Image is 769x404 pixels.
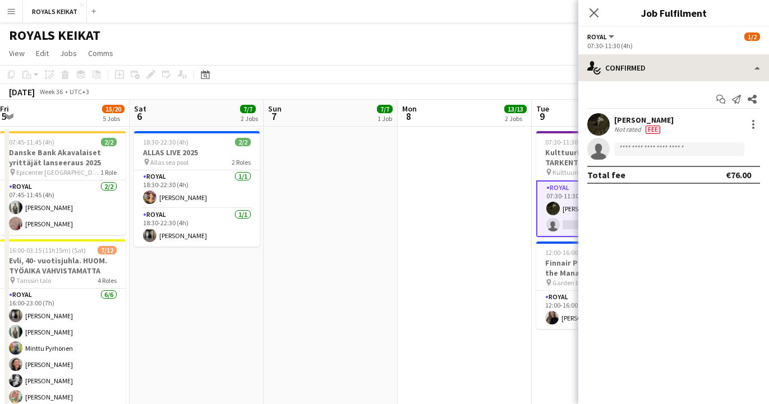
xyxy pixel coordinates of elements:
span: Mon [402,104,417,114]
a: Comms [84,46,118,61]
span: 16:00-03:15 (11h15m) (Sat) [9,246,86,254]
app-job-card: 18:30-22:30 (4h)2/2ALLAS LIVE 2025 Allas sea pool2 RolesRoyal1/118:30-22:30 (4h)[PERSON_NAME]Roya... [134,131,260,247]
a: View [4,46,29,61]
app-job-card: 07:30-11:30 (4h)1/2Kulttuurikasarmi - TYÖAIKA TARKENTUU Kulttuurikasarmi1 RoleRoyal2A1/207:30-11:... [536,131,662,237]
span: Fee [646,126,660,134]
span: 2 Roles [232,158,251,166]
a: Edit [31,46,53,61]
span: 6 [132,110,146,123]
span: 13/13 [504,105,527,113]
span: 18:30-22:30 (4h) [143,138,188,146]
span: Tanssin talo [16,276,51,285]
h3: Finnair Plus, Luncheon with the Management Team [536,258,662,278]
div: 07:30-11:30 (4h) [587,41,760,50]
span: 12:00-16:00 (4h) [545,248,591,257]
span: 7/7 [377,105,393,113]
h3: Job Fulfilment [578,6,769,20]
div: 2 Jobs [241,114,258,123]
div: [DATE] [9,86,35,97]
h3: Kulttuurikasarmi - TYÖAIKA TARKENTUU [536,147,662,168]
div: [PERSON_NAME] [614,115,674,125]
app-job-card: 12:00-16:00 (4h)1/1Finnair Plus, Luncheon with the Management Team Garden by [PERSON_NAME]1 RoleR... [536,242,662,329]
span: 7/7 [240,105,256,113]
app-card-role: Royal1/118:30-22:30 (4h)[PERSON_NAME] [134,170,260,208]
span: View [9,48,25,58]
span: 15/20 [102,105,125,113]
div: 5 Jobs [103,114,124,123]
a: Jobs [56,46,81,61]
div: Crew has different fees then in role [643,125,662,134]
span: 7 [266,110,282,123]
h1: ROYALS KEIKAT [9,27,100,44]
app-card-role: Royal2A1/207:30-11:30 (4h)[PERSON_NAME] [536,180,662,237]
span: Garden by [PERSON_NAME] [552,278,631,287]
h3: ALLAS LIVE 2025 [134,147,260,157]
span: Allas sea pool [150,158,188,166]
div: 1 Job [377,114,392,123]
div: Not rated [614,125,643,134]
button: Royal [587,32,616,41]
span: Sat [134,104,146,114]
div: Total fee [587,169,625,180]
span: Royal [587,32,607,41]
span: 1 Role [100,168,117,177]
span: 07:45-11:45 (4h) [9,138,54,146]
app-card-role: Royal1/112:00-16:00 (4h)[PERSON_NAME] [536,291,662,329]
span: Kulttuurikasarmi [552,168,602,177]
span: Sun [268,104,282,114]
span: 9 [535,110,549,123]
span: 2/2 [235,138,251,146]
span: Tue [536,104,549,114]
span: Jobs [60,48,77,58]
app-card-role: Royal1/118:30-22:30 (4h)[PERSON_NAME] [134,208,260,247]
span: 7/12 [98,246,117,254]
span: Edit [36,48,49,58]
span: Epicenter [GEOGRAPHIC_DATA] [16,168,100,177]
span: 2/2 [101,138,117,146]
span: Comms [88,48,113,58]
div: €76.00 [726,169,751,180]
span: 07:30-11:30 (4h) [545,138,591,146]
span: 1/2 [744,32,760,41]
div: Confirmed [578,54,769,81]
div: UTC+3 [70,87,89,96]
span: 8 [400,110,417,123]
span: 4 Roles [98,276,117,285]
span: Week 36 [37,87,65,96]
button: ROYALS KEIKAT [23,1,87,22]
div: 2 Jobs [505,114,526,123]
